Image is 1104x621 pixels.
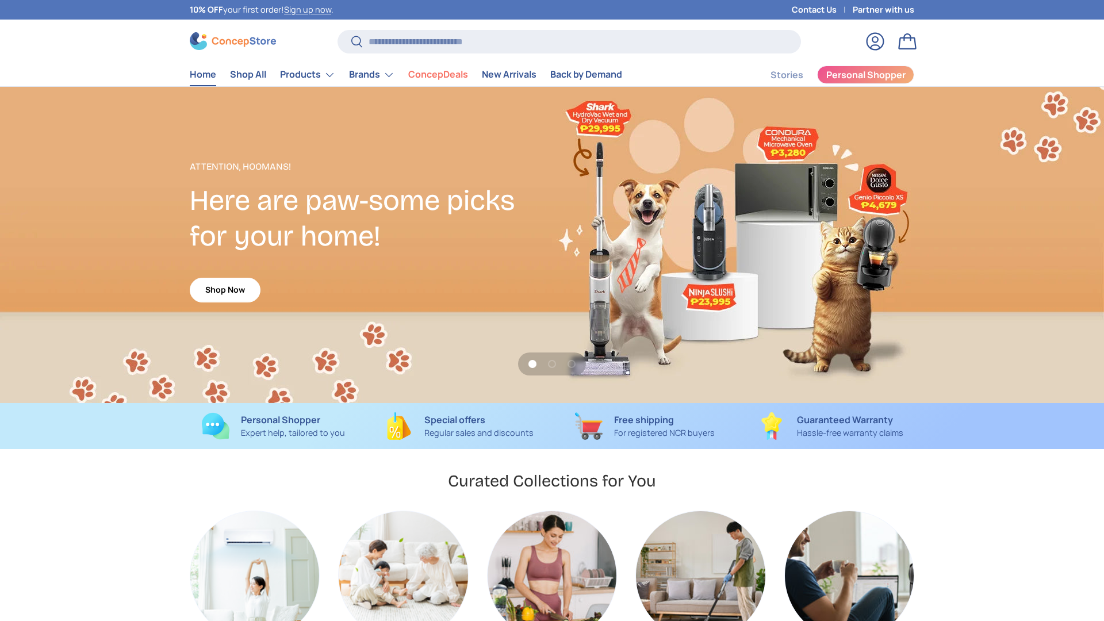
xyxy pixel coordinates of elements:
p: your first order! . [190,3,333,16]
a: Special offers Regular sales and discounts [375,412,543,440]
a: Guaranteed Warranty Hassle-free warranty claims [747,412,914,440]
a: Shop Now [190,278,260,302]
h2: Here are paw-some picks for your home! [190,183,552,254]
a: Products [280,63,335,86]
p: Attention, Hoomans! [190,160,552,174]
a: Shop All [230,63,266,86]
span: Personal Shopper [826,70,906,79]
a: Stories [770,64,803,86]
a: Personal Shopper Expert help, tailored to you [190,412,357,440]
a: Personal Shopper [817,66,914,84]
strong: Free shipping [614,413,674,426]
p: For registered NCR buyers [614,427,715,439]
p: Expert help, tailored to you [241,427,345,439]
summary: Brands [342,63,401,86]
a: Back by Demand [550,63,622,86]
a: Partner with us [853,3,914,16]
a: ConcepDeals [408,63,468,86]
nav: Secondary [743,63,914,86]
a: Contact Us [792,3,853,16]
a: Free shipping For registered NCR buyers [561,412,729,440]
a: Brands [349,63,394,86]
strong: Special offers [424,413,485,426]
a: New Arrivals [482,63,536,86]
h2: Curated Collections for You [448,470,656,492]
nav: Primary [190,63,622,86]
img: ConcepStore [190,32,276,50]
p: Hassle-free warranty claims [797,427,903,439]
a: Home [190,63,216,86]
strong: 10% OFF [190,4,223,15]
strong: Personal Shopper [241,413,320,426]
p: Regular sales and discounts [424,427,534,439]
a: Sign up now [284,4,331,15]
strong: Guaranteed Warranty [797,413,893,426]
summary: Products [273,63,342,86]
